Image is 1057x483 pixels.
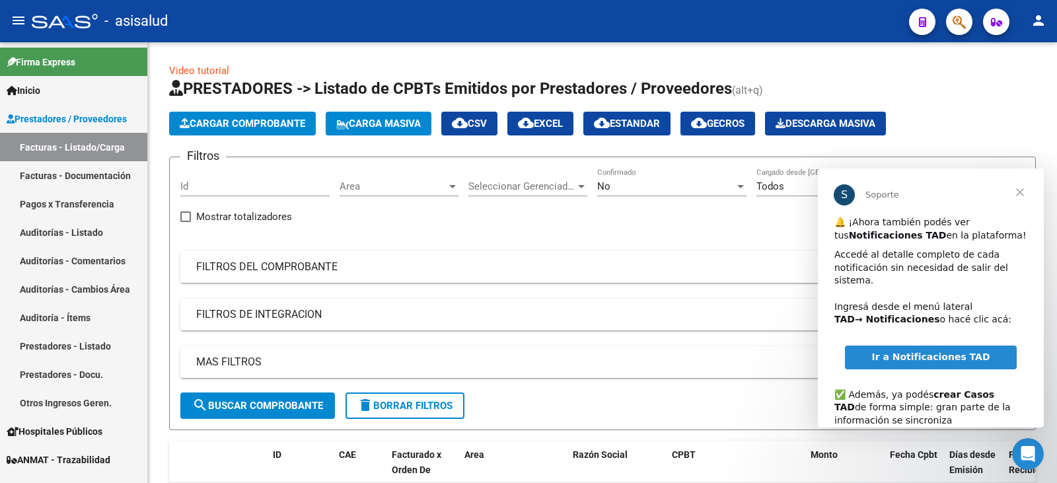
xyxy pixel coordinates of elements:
span: Fecha Cpbt [890,449,937,460]
span: Carga Masiva [336,118,421,130]
span: Prestadores / Proveedores [7,112,127,126]
mat-expansion-panel-header: MAS FILTROS [180,346,1025,378]
h3: Filtros [180,147,226,165]
app-download-masive: Descarga masiva de comprobantes (adjuntos) [765,112,886,135]
button: Carga Masiva [326,112,431,135]
span: Inicio [7,83,40,98]
mat-icon: cloud_download [518,115,534,131]
mat-icon: search [192,397,208,413]
iframe: Intercom live chat mensaje [818,168,1044,427]
span: CAE [339,449,356,460]
span: Firma Express [7,55,75,69]
span: Razón Social [573,449,628,460]
span: Area [340,180,447,192]
span: Seleccionar Gerenciador [468,180,575,192]
div: ✅ Además, ya podés de forma simple: gran parte de la información se sincroniza automáticamente y ... [17,207,209,297]
span: CPBT [672,449,696,460]
mat-icon: cloud_download [452,115,468,131]
span: ANMAT - Trazabilidad [7,453,110,467]
button: Gecros [680,112,755,135]
mat-panel-title: MAS FILTROS [196,355,993,369]
mat-icon: menu [11,13,26,28]
span: - asisalud [104,7,168,36]
mat-icon: person [1031,13,1046,28]
button: EXCEL [507,112,573,135]
button: Borrar Filtros [346,392,464,419]
span: Gecros [691,118,745,130]
a: Video tutorial [169,65,229,77]
button: Descarga Masiva [765,112,886,135]
span: CSV [452,118,487,130]
span: (alt+q) [732,84,763,96]
button: Buscar Comprobante [180,392,335,419]
span: Fecha Recibido [1009,449,1046,475]
iframe: Intercom live chat [1012,438,1044,470]
span: Borrar Filtros [357,400,453,412]
mat-icon: cloud_download [594,115,610,131]
mat-panel-title: FILTROS DEL COMPROBANTE [196,260,993,274]
button: Cargar Comprobante [169,112,316,135]
span: PRESTADORES -> Listado de CPBTs Emitidos por Prestadores / Proveedores [169,79,732,98]
mat-expansion-panel-header: FILTROS DEL COMPROBANTE [180,251,1025,283]
mat-icon: cloud_download [691,115,707,131]
span: Area [464,449,484,460]
span: Facturado x Orden De [392,449,441,475]
span: Descarga Masiva [776,118,875,130]
button: CSV [441,112,497,135]
span: EXCEL [518,118,563,130]
span: ID [273,449,281,460]
mat-expansion-panel-header: FILTROS DE INTEGRACION [180,299,1025,330]
span: Buscar Comprobante [192,400,323,412]
span: Días desde Emisión [949,449,996,475]
span: Todos [756,180,784,192]
mat-icon: delete [357,397,373,413]
span: Cargar Comprobante [180,118,305,130]
span: Estandar [594,118,660,130]
span: Monto [811,449,838,460]
span: Mostrar totalizadores [196,209,292,225]
button: Estandar [583,112,671,135]
span: No [597,180,610,192]
mat-panel-title: FILTROS DE INTEGRACION [196,307,993,322]
span: Hospitales Públicos [7,424,102,439]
